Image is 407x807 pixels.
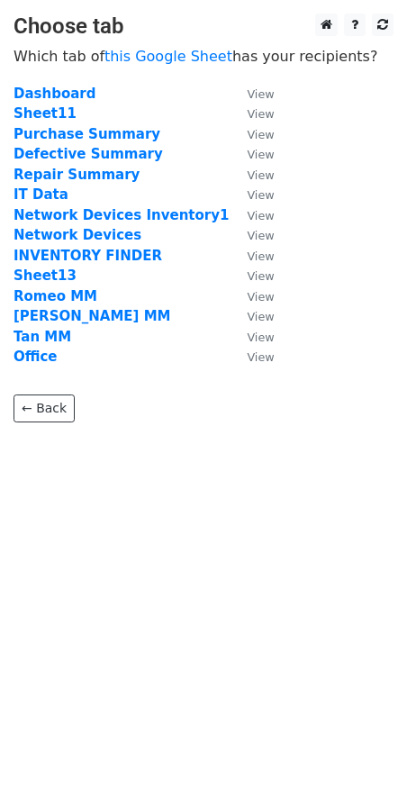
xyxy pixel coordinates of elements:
a: Sheet13 [14,267,77,284]
a: View [229,288,274,304]
h3: Choose tab [14,14,393,40]
small: View [247,310,274,323]
a: View [229,227,274,243]
a: Repair Summary [14,167,140,183]
a: [PERSON_NAME] MM [14,308,171,324]
a: View [229,349,274,365]
a: View [229,105,274,122]
small: View [247,128,274,141]
small: View [247,290,274,304]
a: View [229,308,274,324]
a: Romeo MM [14,288,97,304]
small: View [247,168,274,182]
p: Which tab of has your recipients? [14,47,393,66]
a: Purchase Summary [14,126,160,142]
a: Defective Summary [14,146,163,162]
a: Sheet11 [14,105,77,122]
small: View [247,107,274,121]
a: View [229,167,274,183]
a: INVENTORY FINDER [14,248,162,264]
a: View [229,329,274,345]
a: View [229,146,274,162]
a: View [229,267,274,284]
a: View [229,248,274,264]
a: View [229,86,274,102]
a: Network Devices [14,227,141,243]
a: Tan MM [14,329,71,345]
small: View [247,249,274,263]
a: View [229,207,274,223]
small: View [247,331,274,344]
a: ← Back [14,394,75,422]
a: View [229,126,274,142]
small: View [247,350,274,364]
a: this Google Sheet [104,48,232,65]
small: View [247,188,274,202]
a: Dashboard [14,86,95,102]
a: IT Data [14,186,68,203]
a: View [229,186,274,203]
small: View [247,269,274,283]
small: View [247,87,274,101]
small: View [247,229,274,242]
small: View [247,209,274,222]
small: View [247,148,274,161]
a: Office [14,349,58,365]
a: Network Devices Inventory1 [14,207,229,223]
